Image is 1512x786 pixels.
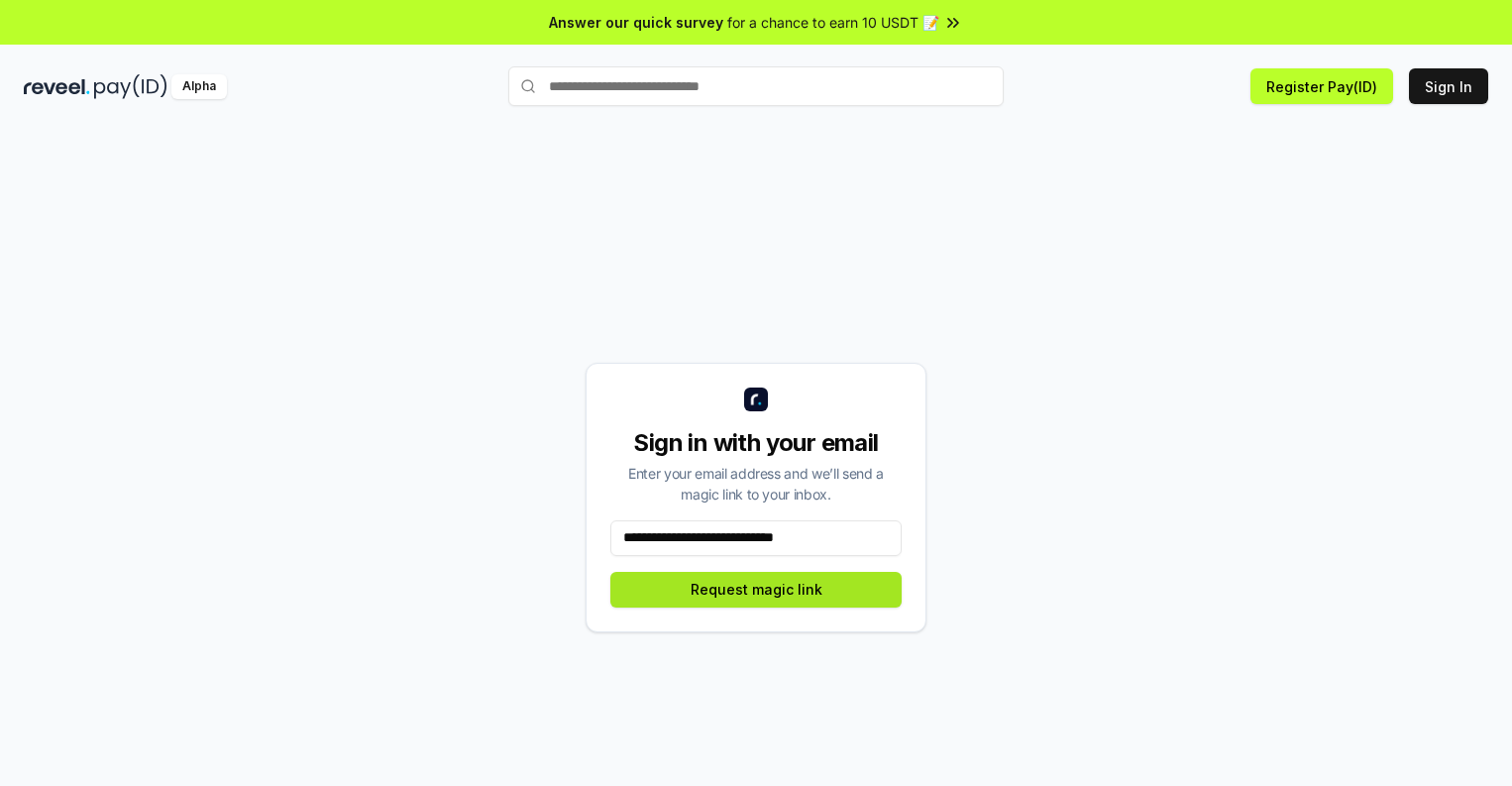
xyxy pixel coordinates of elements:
button: Register Pay(ID) [1250,68,1393,104]
img: reveel_dark [24,74,90,99]
div: Alpha [171,74,227,99]
button: Sign In [1409,68,1488,104]
img: pay_id [94,74,167,99]
span: for a chance to earn 10 USDT 📝 [727,12,939,33]
button: Request magic link [610,572,902,608]
img: logo_small [744,388,768,411]
div: Sign in with your email [610,427,902,459]
div: Enter your email address and we’ll send a magic link to your inbox. [610,463,902,505]
span: Answer our quick survey [549,12,723,33]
